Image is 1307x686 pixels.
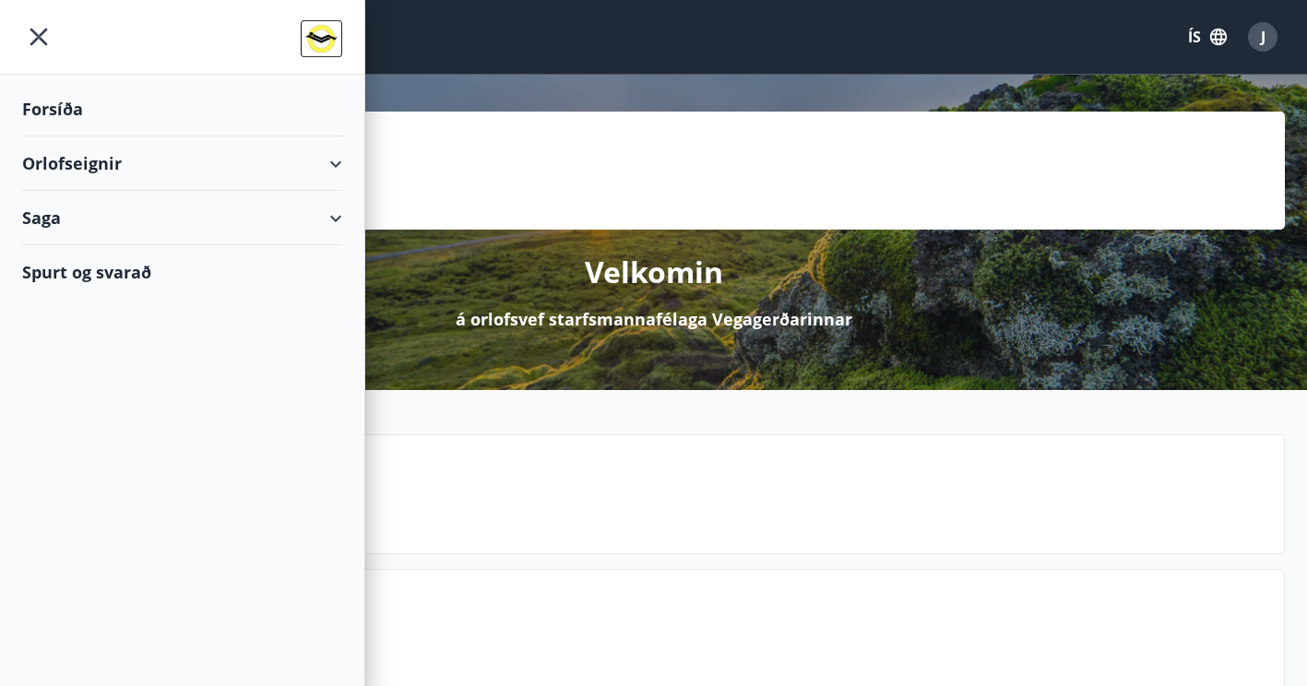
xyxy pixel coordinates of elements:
img: union_logo [301,20,342,57]
button: menu [22,20,55,53]
p: á orlofsvef starfsmannafélaga Vegagerðarinnar [456,307,852,331]
p: Velkomin [585,252,723,292]
button: ÍS [1178,20,1237,53]
div: Forsíða [22,82,342,136]
span: J [1261,27,1265,47]
button: J [1241,15,1285,59]
div: Orlofseignir [22,136,342,191]
p: Næstu helgi [158,481,1269,513]
div: Spurt og svarað [22,245,342,299]
div: Saga [22,191,342,245]
p: Spurt og svarað [158,616,1269,647]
